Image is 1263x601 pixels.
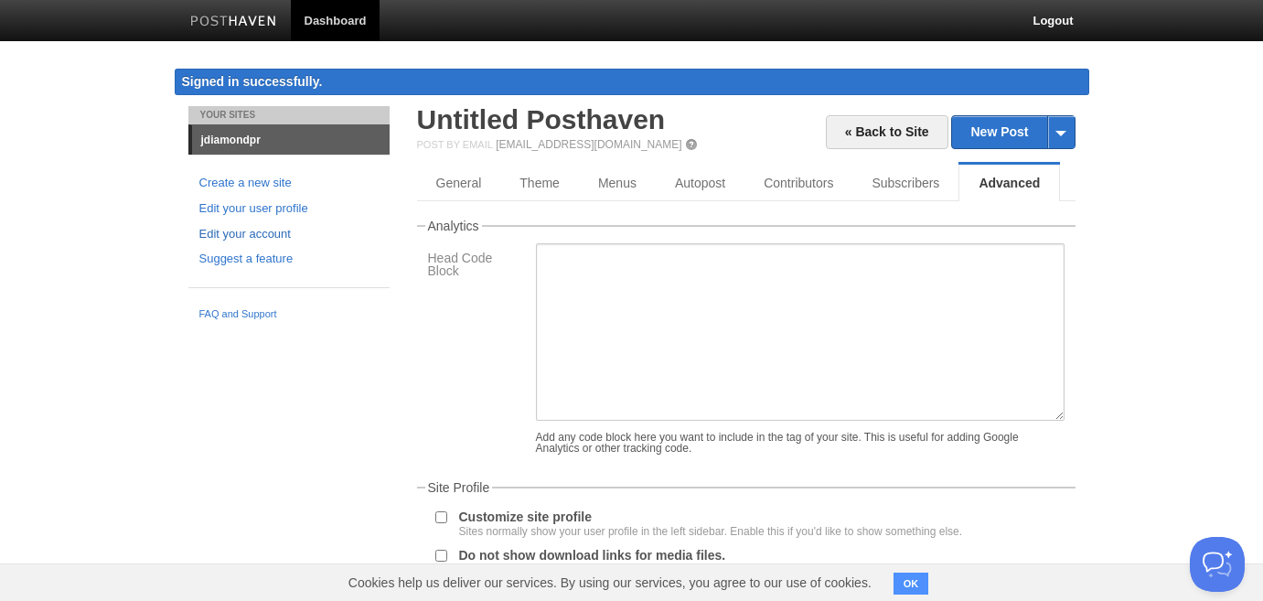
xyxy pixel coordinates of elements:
[199,225,379,244] a: Edit your account
[175,69,1089,95] div: Signed in successfully.
[199,306,379,323] a: FAQ and Support
[536,432,1065,454] div: Add any code block here you want to include in the tag of your site. This is useful for adding Go...
[952,116,1074,148] a: New Post
[190,16,277,29] img: Posthaven-bar
[1190,537,1245,592] iframe: Help Scout Beacon - Open
[425,220,482,232] legend: Analytics
[417,139,493,150] span: Post by Email
[417,165,501,201] a: General
[656,165,744,201] a: Autopost
[417,104,666,134] a: Untitled Posthaven
[188,106,390,124] li: Your Sites
[496,138,681,151] a: [EMAIL_ADDRESS][DOMAIN_NAME]
[958,165,1060,201] a: Advanced
[459,510,963,537] label: Customize site profile
[852,165,958,201] a: Subscribers
[428,252,525,282] label: Head Code Block
[894,573,929,595] button: OK
[579,165,656,201] a: Menus
[199,250,379,269] a: Suggest a feature
[192,125,390,155] a: jdiamondpr
[459,526,963,537] div: Sites normally show your user profile in the left sidebar. Enable this if you'd like to show some...
[425,481,493,494] legend: Site Profile
[199,199,379,219] a: Edit your user profile
[744,165,852,201] a: Contributors
[199,174,379,193] a: Create a new site
[826,115,948,149] a: « Back to Site
[459,549,850,575] label: Do not show download links for media files.
[330,564,890,601] span: Cookies help us deliver our services. By using our services, you agree to our use of cookies.
[500,165,579,201] a: Theme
